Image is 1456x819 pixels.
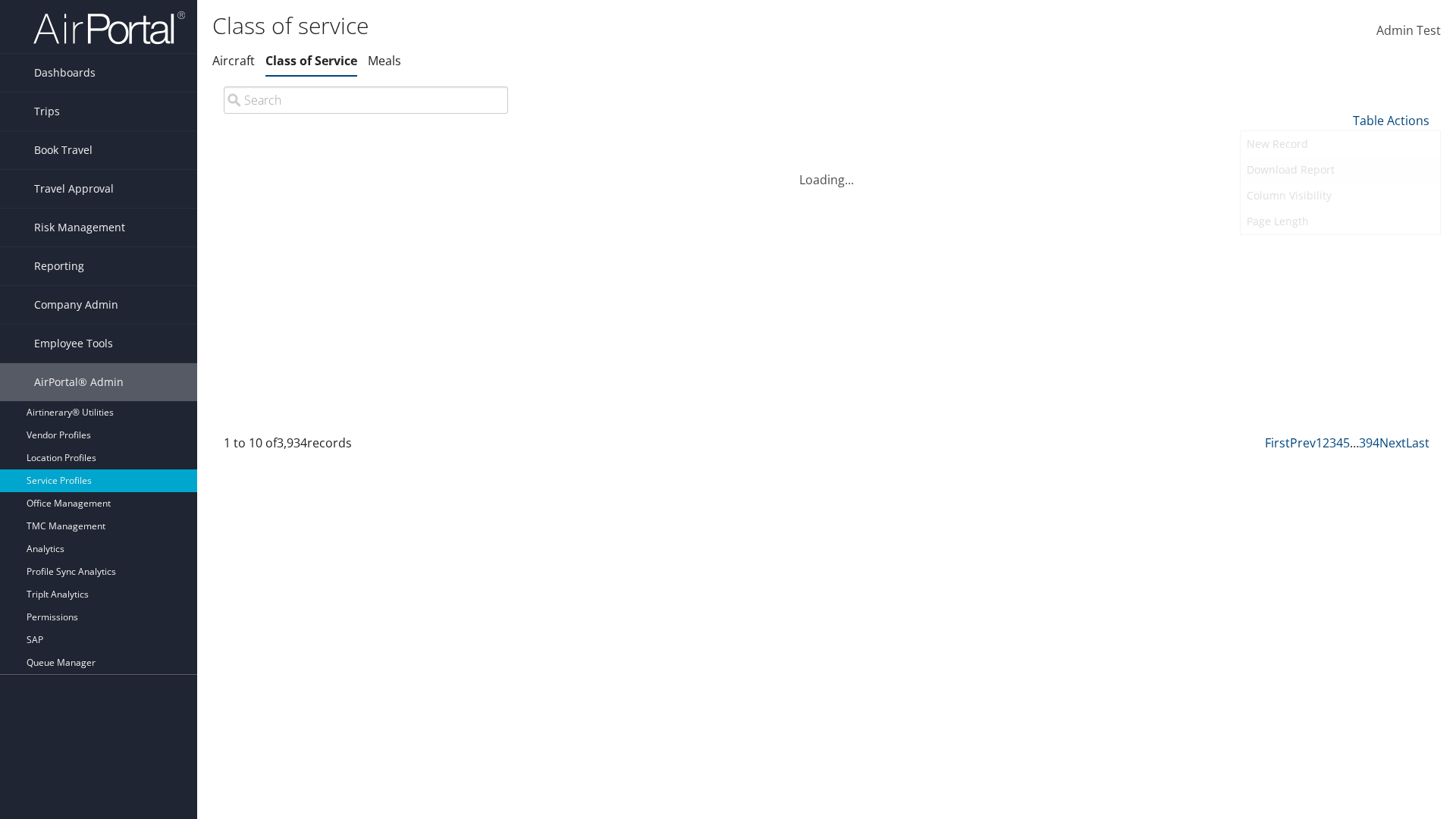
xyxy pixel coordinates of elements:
[34,54,96,92] span: Dashboards
[34,325,113,362] span: Employee Tools
[1241,131,1440,157] a: New Record
[34,363,124,401] span: AirPortal® Admin
[34,286,118,324] span: Company Admin
[1241,210,1440,236] a: 100
[34,209,125,246] span: Risk Management
[34,170,114,208] span: Travel Approval
[34,247,84,285] span: Reporting
[1241,158,1440,184] a: 25
[1241,133,1440,158] a: 10
[34,131,93,169] span: Book Travel
[34,93,60,130] span: Trips
[33,10,185,45] img: airportal-logo.png
[1241,184,1440,210] a: 50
